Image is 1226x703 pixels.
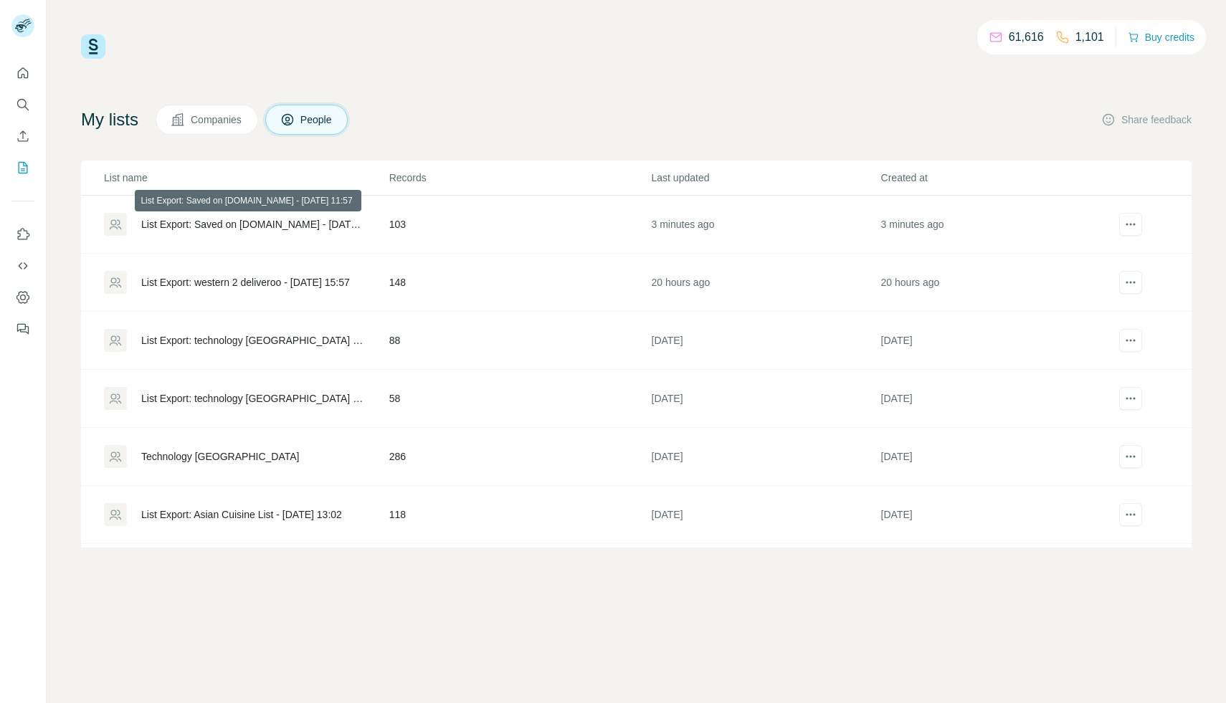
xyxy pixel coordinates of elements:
[141,275,350,290] div: List Export: western 2 deliveroo - [DATE] 15:57
[104,171,388,185] p: List name
[1119,213,1142,236] button: actions
[11,284,34,310] button: Dashboard
[300,113,333,127] span: People
[389,196,651,254] td: 103
[389,312,651,370] td: 88
[191,113,243,127] span: Companies
[81,34,105,59] img: Surfe Logo
[651,370,880,428] td: [DATE]
[11,253,34,279] button: Use Surfe API
[1119,445,1142,468] button: actions
[11,221,34,247] button: Use Surfe on LinkedIn
[880,312,1110,370] td: [DATE]
[389,486,651,544] td: 118
[1119,503,1142,526] button: actions
[389,254,651,312] td: 148
[141,217,365,231] div: List Export: Saved on [DOMAIN_NAME] - [DATE] 11:57
[1101,113,1192,127] button: Share feedback
[141,449,299,464] div: Technology [GEOGRAPHIC_DATA]
[389,544,651,602] td: 28
[880,254,1110,312] td: 20 hours ago
[880,428,1110,486] td: [DATE]
[880,196,1110,254] td: 3 minutes ago
[141,333,365,348] div: List Export: technology [GEOGRAPHIC_DATA] - [DATE] 08:33
[651,254,880,312] td: 20 hours ago
[81,108,138,131] h4: My lists
[1075,29,1104,46] p: 1,101
[1119,329,1142,352] button: actions
[881,171,1109,185] p: Created at
[651,428,880,486] td: [DATE]
[651,312,880,370] td: [DATE]
[11,92,34,118] button: Search
[11,60,34,86] button: Quick start
[389,428,651,486] td: 286
[652,171,880,185] p: Last updated
[1009,29,1044,46] p: 61,616
[389,370,651,428] td: 58
[1119,271,1142,294] button: actions
[651,486,880,544] td: [DATE]
[1119,387,1142,410] button: actions
[141,507,342,522] div: List Export: Asian Cuisine List - [DATE] 13:02
[880,544,1110,602] td: [DATE]
[880,486,1110,544] td: [DATE]
[11,155,34,181] button: My lists
[880,370,1110,428] td: [DATE]
[11,123,34,149] button: Enrich CSV
[1128,27,1194,47] button: Buy credits
[651,544,880,602] td: [DATE]
[389,171,650,185] p: Records
[651,196,880,254] td: 3 minutes ago
[11,316,34,342] button: Feedback
[141,391,365,406] div: List Export: technology [GEOGRAPHIC_DATA] - [DATE] 13:34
